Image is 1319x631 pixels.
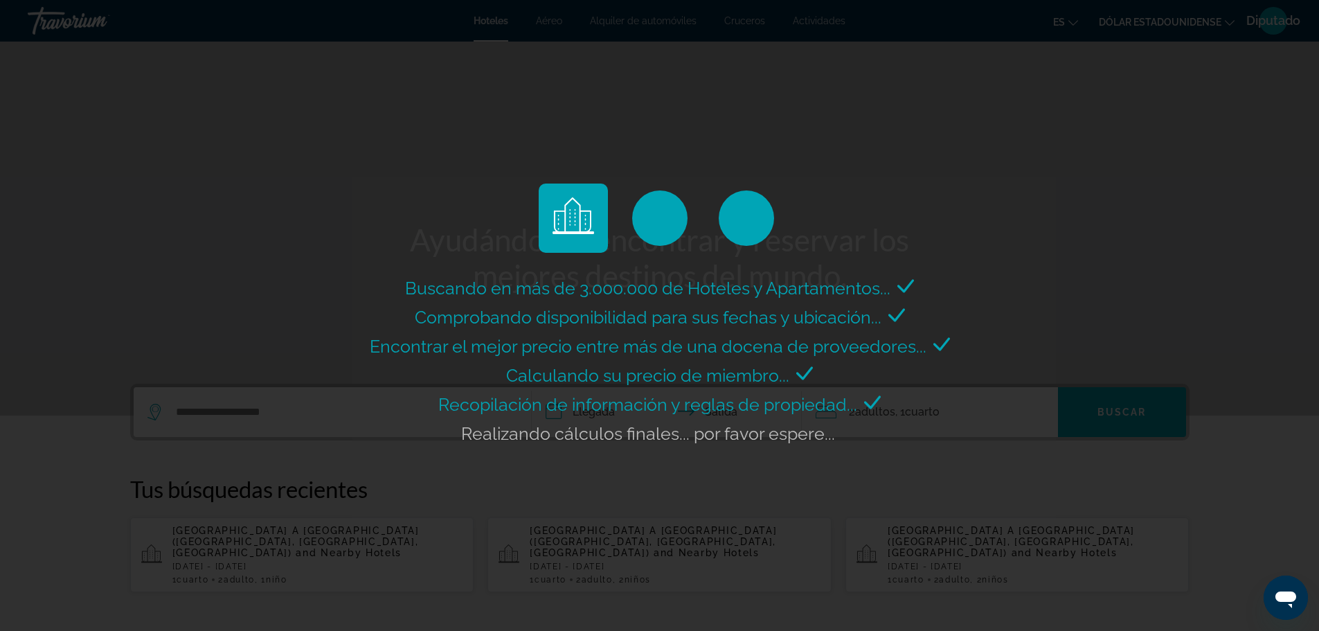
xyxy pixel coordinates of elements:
[506,365,789,386] span: Calculando su precio de miembro...
[405,278,890,299] span: Buscando en más de 3.000.000 de Hoteles y Apartamentos...
[438,394,857,415] span: Recopilación de información y reglas de propiedad...
[1264,576,1308,620] iframe: Botón para iniciar la ventana de mensajería
[415,307,881,328] span: Comprobando disponibilidad para sus fechas y ubicación...
[370,336,926,357] span: Encontrar el mejor precio entre más de una docena de proveedores...
[461,423,835,444] span: Realizando cálculos finales... por favor espere...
